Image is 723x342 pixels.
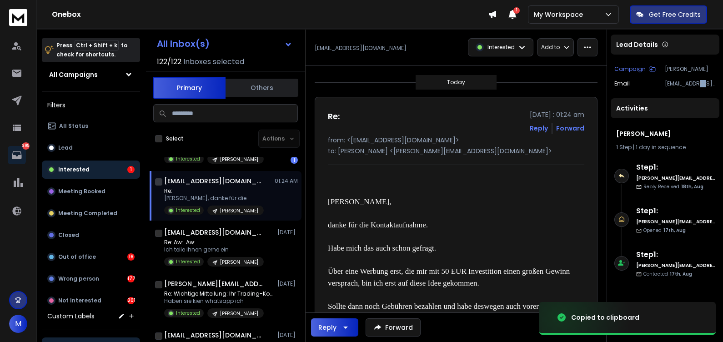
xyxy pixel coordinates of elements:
p: Interested [58,166,90,173]
button: All Inbox(s) [150,35,300,53]
p: Not Interested [58,297,101,304]
h3: Custom Labels [47,312,95,321]
p: [DATE] : 01:24 am [530,110,584,119]
h3: Inboxes selected [183,56,244,67]
p: My Workspace [534,10,587,19]
div: Reply [318,323,336,332]
h6: [PERSON_NAME][EMAIL_ADDRESS][DOMAIN_NAME] [636,262,716,269]
p: to: [PERSON_NAME] <[PERSON_NAME][EMAIL_ADDRESS][DOMAIN_NAME]> [328,146,584,156]
p: Re: Wichtige Mitteilung: Ihr Trading-Konto [164,290,273,297]
button: Others [226,78,298,98]
h1: [PERSON_NAME] [616,129,714,138]
p: Interested [176,207,200,214]
p: Interested [487,44,515,51]
img: logo [9,9,27,26]
h6: Step 1 : [636,206,716,216]
p: from: <[EMAIL_ADDRESS][DOMAIN_NAME]> [328,136,584,145]
div: Habe mich das auch schon gefragt. [328,242,577,254]
span: 17th, Aug [663,227,686,234]
p: Re: Aw: Aw: [164,239,264,246]
button: Reply [311,318,358,337]
p: Reply Received [643,183,703,190]
h1: All Inbox(s) [157,39,210,48]
p: Interested [176,258,200,265]
h1: [PERSON_NAME][EMAIL_ADDRESS][DOMAIN_NAME] [164,279,264,288]
p: Haben sie kien whatsapp ich [164,297,273,305]
div: 1 [291,156,298,164]
p: [PERSON_NAME] [220,207,258,214]
button: Reply [530,124,548,133]
p: Contacted [643,271,692,277]
label: Select [166,135,184,142]
button: Campaign [614,65,656,73]
button: Closed [42,226,140,244]
p: Interested [176,310,200,317]
p: 395 [22,142,30,150]
div: 201 [127,297,135,304]
h1: Re: [328,110,340,123]
p: Get Free Credits [649,10,701,19]
button: Forward [366,318,421,337]
a: 395 [8,146,26,164]
button: Meeting Completed [42,204,140,222]
button: Not Interested201 [42,292,140,310]
p: [PERSON_NAME] [220,310,258,317]
p: Lead [58,144,73,151]
p: Ich teile ihnen gerne ein [164,246,264,253]
div: Über eine Werbung erst, die mir mit 50 EUR Investition einen großen Gewinn versprach, bin ich ers... [328,266,577,289]
div: [PERSON_NAME], [328,196,577,208]
div: Forward [556,124,584,133]
div: 16 [127,253,135,261]
p: 01:24 AM [275,177,298,185]
p: [DATE] [277,280,298,287]
p: Interested [176,156,200,162]
p: [DATE] [277,229,298,236]
p: [EMAIL_ADDRESS][DOMAIN_NAME] [665,80,716,87]
span: 122 / 122 [157,56,181,67]
p: Opened [643,227,686,234]
div: danke für die Kontaktaufnahme. [328,219,577,231]
h1: All Campaigns [49,70,98,79]
h6: Step 1 : [636,249,716,260]
p: Today [447,79,465,86]
p: Closed [58,231,79,239]
button: All Status [42,117,140,135]
h1: [EMAIL_ADDRESS][DOMAIN_NAME] [164,228,264,237]
h6: [PERSON_NAME][EMAIL_ADDRESS][DOMAIN_NAME] [636,218,716,225]
span: 17th, Aug [670,271,692,277]
div: Copied to clipboard [571,313,639,322]
button: All Campaigns [42,65,140,84]
button: Wrong person177 [42,270,140,288]
h1: [EMAIL_ADDRESS][DOMAIN_NAME] [164,176,264,186]
span: 1 day in sequence [636,143,686,151]
button: M [9,315,27,333]
p: Campaign [614,65,646,73]
p: Email [614,80,630,87]
button: Lead [42,139,140,157]
p: [PERSON_NAME] [665,65,716,73]
p: [EMAIL_ADDRESS][DOMAIN_NAME] [315,45,407,52]
button: Out of office16 [42,248,140,266]
p: Press to check for shortcuts. [56,41,127,59]
button: Meeting Booked [42,182,140,201]
p: Meeting Booked [58,188,105,195]
h6: Step 1 : [636,162,716,173]
div: 1 [127,166,135,173]
p: Add to [541,44,560,51]
p: [PERSON_NAME], danke für die [164,195,264,202]
div: | [616,144,714,151]
h1: [EMAIL_ADDRESS][DOMAIN_NAME] [164,331,264,340]
p: [DATE] [277,332,298,339]
div: Activities [611,98,719,118]
button: Interested1 [42,161,140,179]
p: Out of office [58,253,96,261]
h3: Filters [42,99,140,111]
span: 1 Step [616,143,632,151]
button: Primary [153,77,226,99]
p: Wrong person [58,275,99,282]
h6: [PERSON_NAME][EMAIL_ADDRESS][DOMAIN_NAME] [636,175,716,181]
button: Get Free Credits [630,5,707,24]
div: 177 [127,275,135,282]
